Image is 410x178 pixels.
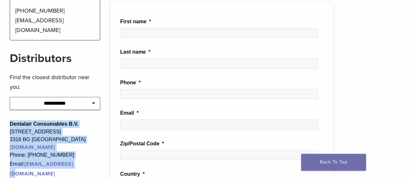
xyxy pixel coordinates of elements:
[120,171,145,178] label: Country
[10,72,100,92] p: Find the closest distributor near you:
[10,51,100,66] h2: Distributors
[120,141,164,147] label: Zip/Postal Code
[10,121,78,127] strong: Dentalair Consumables B.V.
[10,144,55,151] a: [DOMAIN_NAME]
[15,6,95,35] p: [PHONE_NUMBER] [EMAIL_ADDRESS][DOMAIN_NAME]
[10,151,100,159] div: Phone: [PHONE_NUMBER]
[10,128,100,143] div: [STREET_ADDRESS] 3316 BG [GEOGRAPHIC_DATA]
[120,49,150,56] label: Last name
[301,154,366,171] a: Back To Top
[120,79,141,86] label: Phone
[120,110,139,117] label: Email
[10,161,73,177] a: [EMAIL_ADDRESS][DOMAIN_NAME]
[120,18,151,25] label: First name
[13,160,25,167] span: mail:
